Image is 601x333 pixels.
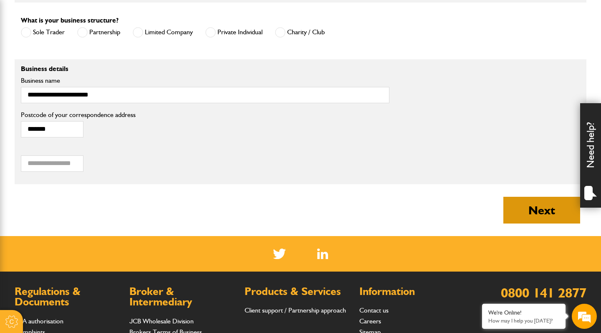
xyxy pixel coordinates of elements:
label: Charity / Club [275,27,325,38]
input: Enter your phone number [11,127,152,145]
a: 0800 141 2877 [501,285,586,301]
img: d_20077148190_company_1631870298795_20077148190 [14,46,35,58]
img: Linked In [317,249,328,259]
h2: Broker & Intermediary [129,286,236,308]
div: Chat with us now [43,47,140,58]
h2: Information [359,286,466,297]
label: Postcode of your correspondence address [21,112,148,118]
a: Client support / Partnership approach [245,306,346,314]
a: JCB Wholesale Division [129,317,194,325]
h2: Products & Services [245,286,351,297]
label: Sole Trader [21,27,65,38]
textarea: Type your message and hit 'Enter' [11,151,152,250]
a: Contact us [359,306,389,314]
label: Private Individual [205,27,263,38]
div: We're Online! [488,309,559,316]
img: Twitter [273,249,286,259]
label: Limited Company [133,27,193,38]
div: Minimize live chat window [137,4,157,24]
div: Need help? [580,103,601,208]
p: How may I help you today? [488,318,559,324]
button: Next [503,197,580,224]
a: Careers [359,317,381,325]
input: Enter your last name [11,77,152,96]
input: Enter your email address [11,102,152,120]
a: LinkedIn [317,249,328,259]
em: Start Chat [114,257,152,269]
p: Business details [21,66,389,72]
label: Business name [21,77,389,84]
a: FCA authorisation [15,317,63,325]
label: Partnership [77,27,120,38]
label: What is your business structure? [21,17,119,24]
h2: Regulations & Documents [15,286,121,308]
